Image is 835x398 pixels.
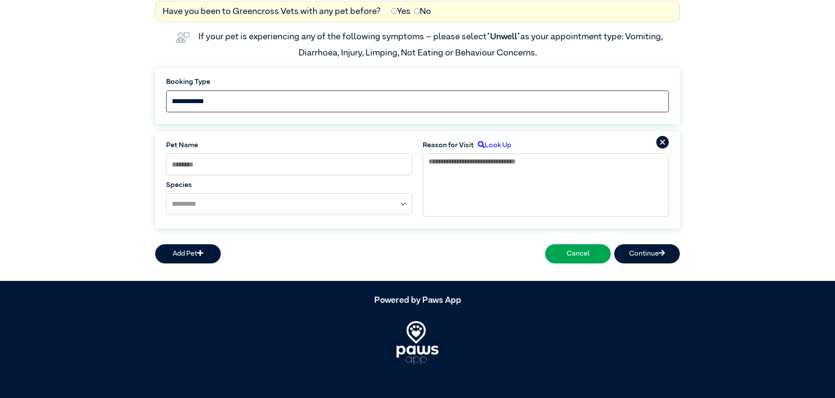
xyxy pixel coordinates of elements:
label: Reason for Visit [423,140,474,151]
label: If your pet is experiencing any of the following symptoms – please select as your appointment typ... [198,32,665,57]
input: No [414,8,420,14]
button: Cancel [545,244,611,263]
label: Look Up [474,140,511,151]
label: Booking Type [166,77,669,87]
span: “Unwell” [487,32,520,41]
img: PawsApp [397,321,438,365]
h5: Powered by Paws App [155,295,680,305]
label: Have you been to Greencross Vets with any pet before? [163,5,381,18]
button: Add Pet [155,244,221,263]
label: Pet Name [166,140,412,151]
label: Yes [391,5,411,18]
label: Species [166,180,412,190]
img: vet [172,29,193,46]
label: No [414,5,431,18]
button: Continue [614,244,680,263]
input: Yes [391,8,397,14]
